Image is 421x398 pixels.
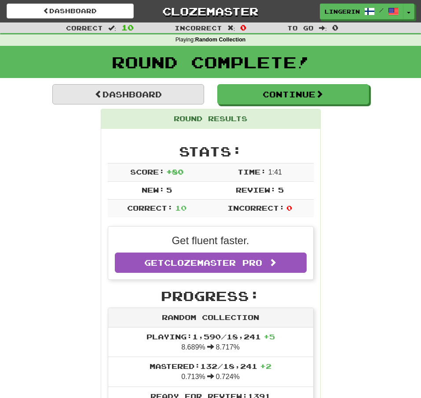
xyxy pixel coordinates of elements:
[227,204,285,212] span: Incorrect:
[166,167,183,176] span: + 80
[121,23,134,32] span: 10
[52,84,204,104] a: Dashboard
[175,24,222,32] span: Incorrect
[332,23,338,32] span: 0
[260,362,271,370] span: + 2
[108,308,313,327] div: Random Collection
[175,204,187,212] span: 10
[147,4,274,19] a: Clozemaster
[66,24,103,32] span: Correct
[108,25,116,31] span: :
[164,258,262,268] span: Clozemaster Pro
[127,204,173,212] span: Correct:
[130,167,165,176] span: Score:
[319,25,327,31] span: :
[7,4,134,19] a: Dashboard
[278,186,284,194] span: 5
[101,109,320,129] div: Round Results
[325,7,360,15] span: LingeringWater3403
[142,186,165,194] span: New:
[238,167,266,176] span: Time:
[115,233,307,248] p: Get fluent faster.
[286,204,292,212] span: 0
[287,24,314,32] span: To go
[108,357,313,387] li: 0.713% 0.724%
[108,144,314,159] h2: Stats:
[108,327,313,357] li: 8.689% 8.717%
[115,253,307,273] a: GetClozemaster Pro
[146,332,275,341] span: Playing: 1,590 / 18,241
[108,289,314,303] h2: Progress:
[150,362,271,370] span: Mastered: 132 / 18,241
[195,37,246,43] strong: Random Collection
[320,4,403,19] a: LingeringWater3403 /
[166,186,172,194] span: 5
[379,7,384,13] span: /
[236,186,276,194] span: Review:
[217,84,369,104] button: Continue
[268,168,282,176] span: 1 : 41
[227,25,235,31] span: :
[3,53,418,71] h1: Round Complete!
[240,23,246,32] span: 0
[264,332,275,341] span: + 5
